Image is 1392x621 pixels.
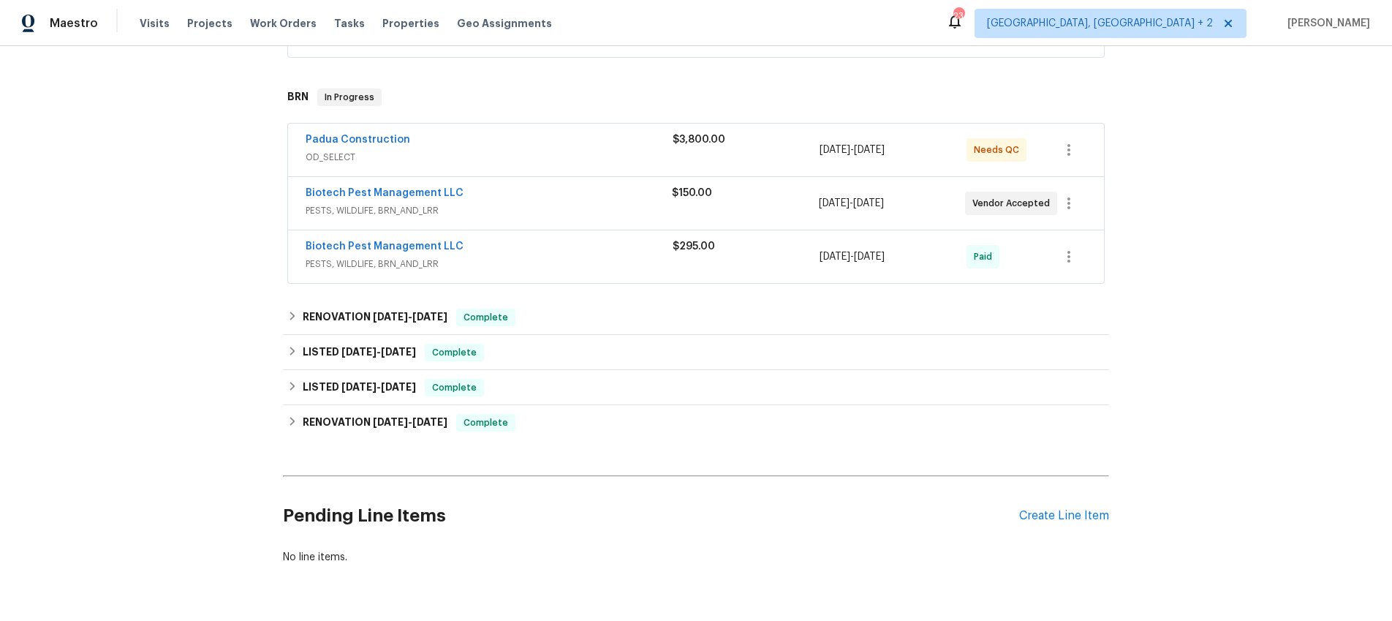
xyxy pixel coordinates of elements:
span: Maestro [50,16,98,31]
span: [DATE] [820,252,850,262]
span: - [341,382,416,392]
span: - [819,196,884,211]
a: Biotech Pest Management LLC [306,241,464,252]
span: PESTS, WILDLIFE, BRN_AND_LRR [306,203,672,218]
span: [DATE] [341,347,377,357]
span: [PERSON_NAME] [1282,16,1370,31]
div: LISTED [DATE]-[DATE]Complete [283,370,1109,405]
span: - [373,312,447,322]
span: Tasks [334,18,365,29]
span: Paid [974,249,998,264]
span: - [820,143,885,157]
span: [DATE] [820,145,850,155]
span: [DATE] [853,198,884,208]
h6: RENOVATION [303,414,447,432]
div: Create Line Item [1019,509,1109,523]
div: RENOVATION [DATE]-[DATE]Complete [283,300,1109,335]
span: Complete [458,415,514,430]
h6: RENOVATION [303,309,447,326]
span: [DATE] [819,198,850,208]
span: $295.00 [673,241,715,252]
span: - [373,417,447,427]
span: Visits [140,16,170,31]
span: Vendor Accepted [972,196,1056,211]
span: [DATE] [373,417,408,427]
span: Geo Assignments [457,16,552,31]
span: PESTS, WILDLIFE, BRN_AND_LRR [306,257,673,271]
span: [DATE] [373,312,408,322]
h6: LISTED [303,379,416,396]
span: - [341,347,416,357]
span: [GEOGRAPHIC_DATA], [GEOGRAPHIC_DATA] + 2 [987,16,1213,31]
span: Work Orders [250,16,317,31]
h2: Pending Line Items [283,482,1019,550]
span: [DATE] [341,382,377,392]
span: Needs QC [974,143,1025,157]
h6: LISTED [303,344,416,361]
span: In Progress [319,90,380,105]
span: [DATE] [854,145,885,155]
span: Complete [458,310,514,325]
span: [DATE] [412,417,447,427]
div: No line items. [283,550,1109,565]
div: BRN In Progress [283,74,1109,121]
div: LISTED [DATE]-[DATE]Complete [283,335,1109,370]
span: Complete [426,345,483,360]
span: - [820,249,885,264]
span: [DATE] [854,252,885,262]
span: Complete [426,380,483,395]
div: 23 [953,9,964,23]
span: $150.00 [672,188,712,198]
span: $3,800.00 [673,135,725,145]
span: [DATE] [381,382,416,392]
h6: BRN [287,89,309,106]
span: Projects [187,16,232,31]
span: Properties [382,16,439,31]
span: OD_SELECT [306,150,673,165]
a: Padua Construction [306,135,410,145]
span: [DATE] [381,347,416,357]
a: Biotech Pest Management LLC [306,188,464,198]
span: [DATE] [412,312,447,322]
div: RENOVATION [DATE]-[DATE]Complete [283,405,1109,440]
